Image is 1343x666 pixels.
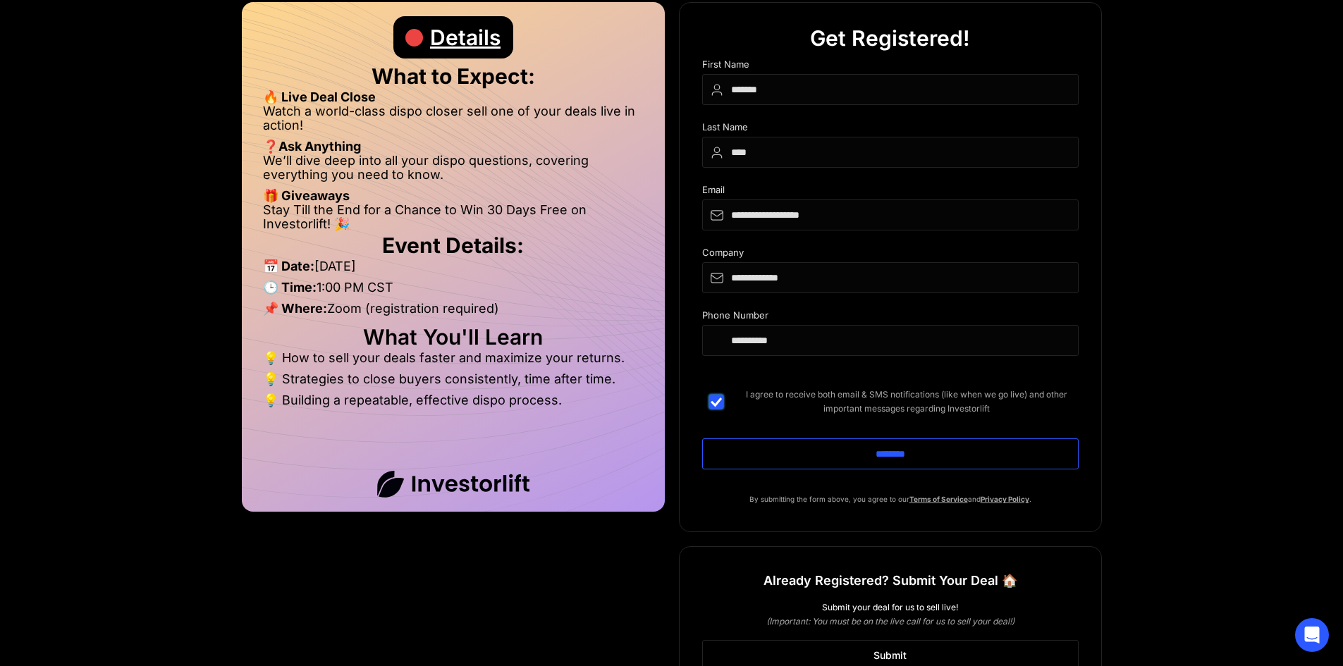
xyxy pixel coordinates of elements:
div: Submit your deal for us to sell live! [702,600,1079,615]
div: Details [430,16,501,58]
h2: What You'll Learn [263,330,644,344]
div: Phone Number [702,310,1079,325]
li: Watch a world-class dispo closer sell one of your deals live in action! [263,104,644,140]
form: DIspo Day Main Form [702,59,1079,492]
div: Company [702,247,1079,262]
div: First Name [702,59,1079,74]
h1: Already Registered? Submit Your Deal 🏠 [764,568,1017,593]
strong: ❓Ask Anything [263,139,361,154]
li: We’ll dive deep into all your dispo questions, covering everything you need to know. [263,154,644,189]
div: Open Intercom Messenger [1295,618,1329,652]
span: I agree to receive both email & SMS notifications (like when we go live) and other important mess... [735,388,1079,416]
strong: 📌 Where: [263,301,327,316]
li: 💡 Strategies to close buyers consistently, time after time. [263,372,644,393]
li: Stay Till the End for a Chance to Win 30 Days Free on Investorlift! 🎉 [263,203,644,231]
strong: Event Details: [382,233,524,258]
li: Zoom (registration required) [263,302,644,323]
strong: 🎁 Giveaways [263,188,350,203]
li: 💡 How to sell your deals faster and maximize your returns. [263,351,644,372]
p: By submitting the form above, you agree to our and . [702,492,1079,506]
div: Last Name [702,122,1079,137]
a: Privacy Policy [981,495,1029,503]
strong: 🔥 Live Deal Close [263,90,376,104]
li: 1:00 PM CST [263,280,644,302]
div: Get Registered! [810,17,970,59]
em: (Important: You must be on the live call for us to sell your deal!) [766,616,1014,627]
strong: 🕒 Time: [263,280,317,295]
strong: 📅 Date: [263,259,314,273]
div: Email [702,185,1079,199]
li: [DATE] [263,259,644,280]
li: 💡 Building a repeatable, effective dispo process. [263,393,644,407]
a: Terms of Service [909,495,968,503]
strong: What to Expect: [372,63,535,89]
